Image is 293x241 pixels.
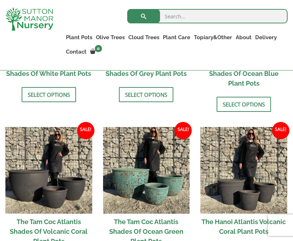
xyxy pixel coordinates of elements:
[174,122,192,139] span: Sale!
[200,127,287,214] img: The Hanoi Atlantis Volcanic Coral Plant Pots
[88,47,104,57] a: 0
[5,7,53,31] img: logo
[200,214,287,240] h2: The Hanoi Atlantis Volcanic Coral Plant Pots
[253,32,279,42] a: Delivery
[22,87,76,102] a: Select options for “The Tam Coc Atlantis Shades Of White Plant Pots”
[161,32,192,42] a: Plant Care
[200,127,287,240] a: Sale! The Hanoi Atlantis Volcanic Coral Plant Pots
[234,32,253,42] a: About
[126,32,161,42] a: Cloud Trees
[64,47,88,57] a: Contact
[103,127,190,214] img: The Tam Coc Atlantis Shades Of Ocean Green Plant Pots
[119,87,173,102] a: Select options for “The Tam Coc Atlantis Shades Of Grey Plant Pots”
[95,45,102,52] span: 0
[64,32,94,42] a: Plant Pots
[200,56,287,91] h2: The Tam Coc Atlantis Shades Of Ocean Blue Plant Pots
[5,127,92,214] img: The Tam Coc Atlantis Shades Of Volcanic Coral Plant Pots
[77,122,94,139] span: Sale!
[192,32,234,42] a: Topiary&Other
[94,32,126,42] a: Olive Trees
[217,97,271,112] a: Select options for “The Tam Coc Atlantis Shades Of Ocean Blue Plant Pots”
[272,122,289,139] span: Sale!
[127,9,288,23] input: Search...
